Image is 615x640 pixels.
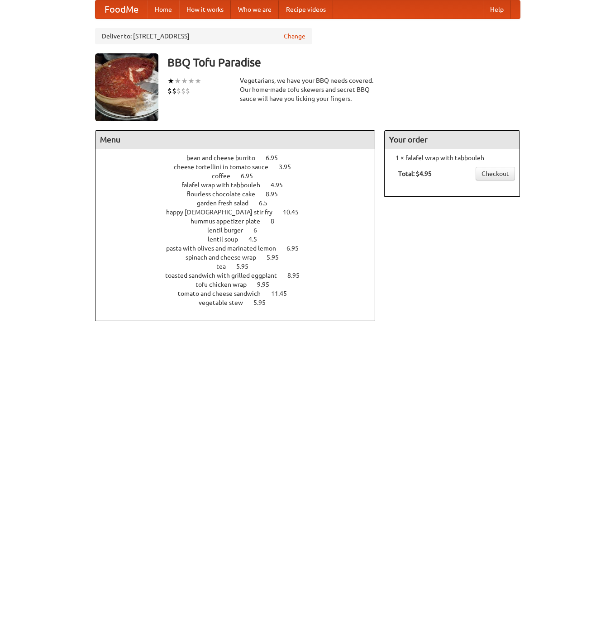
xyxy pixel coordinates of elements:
[181,181,300,189] a: falafel wrap with tabbouleh 4.95
[166,209,315,216] a: happy [DEMOGRAPHIC_DATA] stir fry 10.45
[385,131,520,149] h4: Your order
[199,299,282,306] a: vegetable stew 5.95
[191,218,269,225] span: hummus appetizer plate
[186,86,190,96] li: $
[271,290,296,297] span: 11.45
[266,154,287,161] span: 6.95
[186,154,264,161] span: bean and cheese burrito
[279,163,300,171] span: 3.95
[95,28,312,44] div: Deliver to: [STREET_ADDRESS]
[287,272,309,279] span: 8.95
[231,0,279,19] a: Who we are
[179,0,231,19] a: How it works
[398,170,432,177] b: Total: $4.95
[172,86,176,96] li: $
[257,281,278,288] span: 9.95
[195,281,286,288] a: tofu chicken wrap 9.95
[253,299,275,306] span: 5.95
[188,76,195,86] li: ★
[186,254,265,261] span: spinach and cheese wrap
[178,290,304,297] a: tomato and cheese sandwich 11.45
[174,76,181,86] li: ★
[259,199,277,207] span: 6.5
[283,209,308,216] span: 10.45
[271,218,283,225] span: 8
[166,245,315,252] a: pasta with olives and marinated lemon 6.95
[279,0,333,19] a: Recipe videos
[208,236,247,243] span: lentil soup
[241,172,262,180] span: 6.95
[389,153,515,162] li: 1 × falafel wrap with tabbouleh
[166,245,285,252] span: pasta with olives and marinated lemon
[208,236,274,243] a: lentil soup 4.5
[216,263,265,270] a: tea 5.95
[267,254,288,261] span: 5.95
[95,131,375,149] h4: Menu
[197,199,284,207] a: garden fresh salad 6.5
[207,227,252,234] span: lentil burger
[167,53,520,71] h3: BBQ Tofu Paradise
[167,86,172,96] li: $
[199,299,252,306] span: vegetable stew
[216,263,235,270] span: tea
[95,53,158,121] img: angular.jpg
[186,190,264,198] span: flourless chocolate cake
[236,263,257,270] span: 5.95
[181,181,269,189] span: falafel wrap with tabbouleh
[191,218,291,225] a: hummus appetizer plate 8
[166,209,281,216] span: happy [DEMOGRAPHIC_DATA] stir fry
[286,245,308,252] span: 6.95
[248,236,266,243] span: 4.5
[186,190,295,198] a: flourless chocolate cake 8.95
[148,0,179,19] a: Home
[181,76,188,86] li: ★
[174,163,277,171] span: cheese tortellini in tomato sauce
[165,272,316,279] a: toasted sandwich with grilled eggplant 8.95
[174,163,308,171] a: cheese tortellini in tomato sauce 3.95
[207,227,274,234] a: lentil burger 6
[167,76,174,86] li: ★
[186,254,296,261] a: spinach and cheese wrap 5.95
[253,227,266,234] span: 6
[212,172,270,180] a: coffee 6.95
[186,154,295,161] a: bean and cheese burrito 6.95
[197,199,257,207] span: garden fresh salad
[165,272,286,279] span: toasted sandwich with grilled eggplant
[95,0,148,19] a: FoodMe
[266,190,287,198] span: 8.95
[271,181,292,189] span: 4.95
[181,86,186,96] li: $
[195,76,201,86] li: ★
[240,76,376,103] div: Vegetarians, we have your BBQ needs covered. Our home-made tofu skewers and secret BBQ sauce will...
[483,0,511,19] a: Help
[178,290,270,297] span: tomato and cheese sandwich
[195,281,256,288] span: tofu chicken wrap
[212,172,239,180] span: coffee
[284,32,305,41] a: Change
[476,167,515,180] a: Checkout
[176,86,181,96] li: $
